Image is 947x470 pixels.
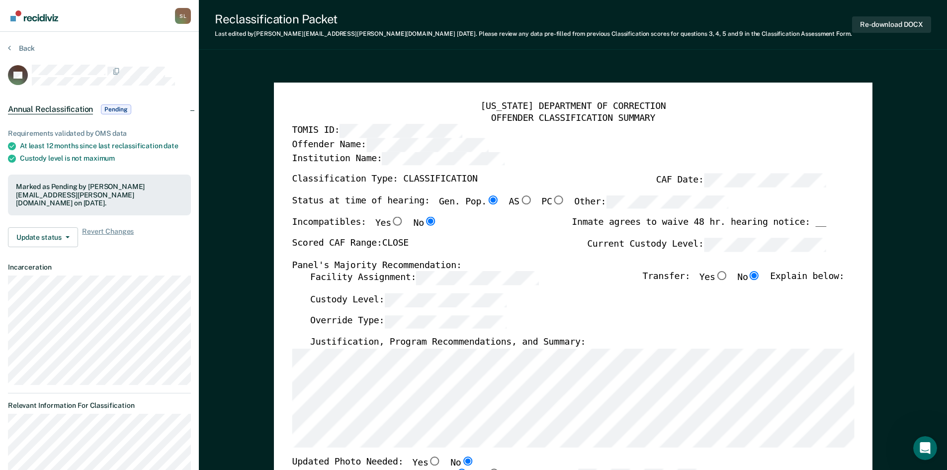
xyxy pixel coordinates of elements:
[428,457,441,466] input: Yes
[703,238,826,252] input: Current Custody Level:
[292,138,489,152] label: Offender Name:
[292,101,854,113] div: [US_STATE] DEPARTMENT OF CORRECTION
[310,272,538,285] label: Facility Assignment:
[310,337,585,349] label: Justification, Program Recommendations, and Summary:
[10,10,58,21] img: Recidiviz
[292,457,474,470] div: Updated Photo Needed:
[703,174,826,188] input: CAF Date:
[412,457,441,470] label: Yes
[574,195,728,209] label: Other:
[461,457,474,466] input: No
[642,272,844,293] div: Transfer: Explain below:
[519,195,532,204] input: AS
[292,217,437,238] div: Incompatibles:
[384,293,507,307] input: Custody Level:
[292,152,504,166] label: Institution Name:
[8,104,93,114] span: Annual Reclassification
[737,272,761,285] label: No
[8,263,191,272] dt: Incarceration
[215,30,852,37] div: Last edited by [PERSON_NAME][EMAIL_ADDRESS][PERSON_NAME][DOMAIN_NAME] . Please review any data pr...
[852,16,931,33] button: Re-download DOCX
[292,238,409,252] label: Scored CAF Range: CLOSE
[424,217,436,226] input: No
[748,272,761,281] input: No
[292,195,728,217] div: Status at time of hearing:
[552,195,565,204] input: PC
[8,401,191,410] dt: Relevant Information For Classification
[310,315,507,329] label: Override Type:
[438,195,499,209] label: Gen. Pop.
[416,272,538,285] input: Facility Assignment:
[382,152,504,166] input: Institution Name:
[8,227,78,247] button: Update status
[384,315,507,329] input: Override Type:
[375,217,404,230] label: Yes
[606,195,728,209] input: Other:
[340,124,462,138] input: TOMIS ID:
[292,260,826,272] div: Panel's Majority Recommendation:
[413,217,437,230] label: No
[175,8,191,24] button: Profile dropdown button
[572,217,826,238] div: Inmate agrees to waive 48 hr. hearing notice: __
[486,195,499,204] input: Gen. Pop.
[84,154,115,162] span: maximum
[20,142,191,150] div: At least 12 months since last reclassification
[164,142,178,150] span: date
[8,44,35,53] button: Back
[82,227,134,247] span: Revert Changes
[457,30,476,37] span: [DATE]
[292,174,477,188] label: Classification Type: CLASSIFICATION
[699,272,728,285] label: Yes
[366,138,488,152] input: Offender Name:
[587,238,826,252] label: Current Custody Level:
[913,436,937,460] iframe: Intercom live chat
[656,174,826,188] label: CAF Date:
[20,154,191,163] div: Custody level is not
[292,124,462,138] label: TOMIS ID:
[509,195,532,209] label: AS
[292,112,854,124] div: OFFENDER CLASSIFICATION SUMMARY
[101,104,131,114] span: Pending
[8,129,191,138] div: Requirements validated by OMS data
[541,195,565,209] label: PC
[715,272,728,281] input: Yes
[175,8,191,24] div: S L
[310,293,507,307] label: Custody Level:
[450,457,474,470] label: No
[391,217,404,226] input: Yes
[215,12,852,26] div: Reclassification Packet
[16,183,183,207] div: Marked as Pending by [PERSON_NAME][EMAIL_ADDRESS][PERSON_NAME][DOMAIN_NAME] on [DATE].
